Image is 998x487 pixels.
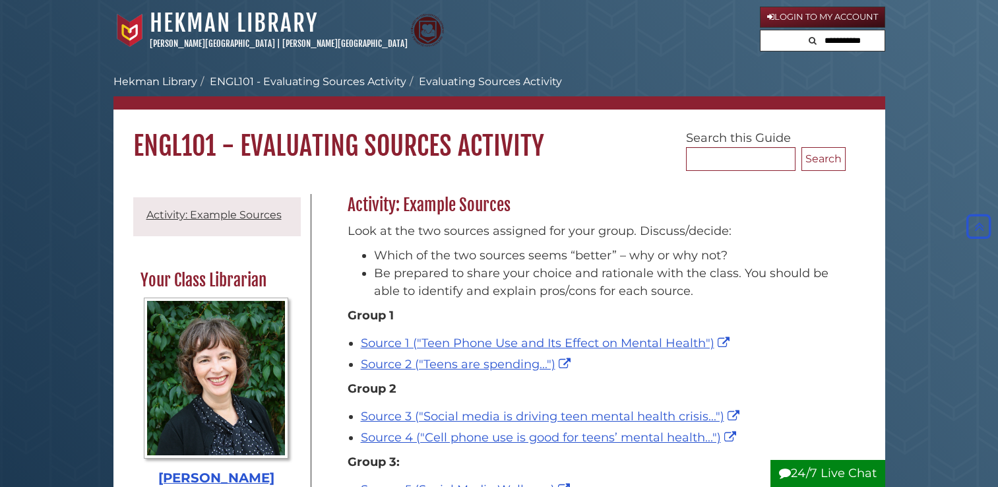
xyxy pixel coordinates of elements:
[150,9,318,38] a: Hekman Library
[113,75,197,88] a: Hekman Library
[770,460,885,487] button: 24/7 Live Chat
[809,36,817,45] i: Search
[348,222,839,240] p: Look at the two sources assigned for your group. Discuss/decide:
[963,220,995,234] a: Back to Top
[406,74,562,90] li: Evaluating Sources Activity
[361,409,743,424] a: Source 3 ("Social media is driving teen mental health crisis...")
[760,7,885,28] a: Login to My Account
[146,209,282,221] a: Activity: Example Sources
[361,336,733,350] a: Source 1 ("Teen Phone Use and Its Effect on Mental Health")
[134,270,299,291] h2: Your Class Librarian
[374,265,839,300] li: Be prepared to share your choice and rationale with the class. You should be able to identify and...
[361,430,739,445] a: Source 4 ("Cell phone use is good for teens’ mental health...")
[348,308,394,323] strong: Group 1
[277,38,280,49] span: |
[348,455,400,469] strong: Group 3:
[113,74,885,110] nav: breadcrumb
[341,195,846,216] h2: Activity: Example Sources
[113,14,146,47] img: Calvin University
[805,30,821,48] button: Search
[113,110,885,162] h1: ENGL101 - Evaluating Sources Activity
[411,14,444,47] img: Calvin Theological Seminary
[210,75,406,88] a: ENGL101 - Evaluating Sources Activity
[282,38,408,49] a: [PERSON_NAME][GEOGRAPHIC_DATA]
[150,38,275,49] a: [PERSON_NAME][GEOGRAPHIC_DATA]
[348,381,396,396] strong: Group 2
[361,357,574,372] a: Source 2 ("Teens are spending...")
[374,247,839,265] li: Which of the two sources seems “better” – why or why not?
[144,298,288,459] img: Profile Photo
[801,147,846,171] button: Search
